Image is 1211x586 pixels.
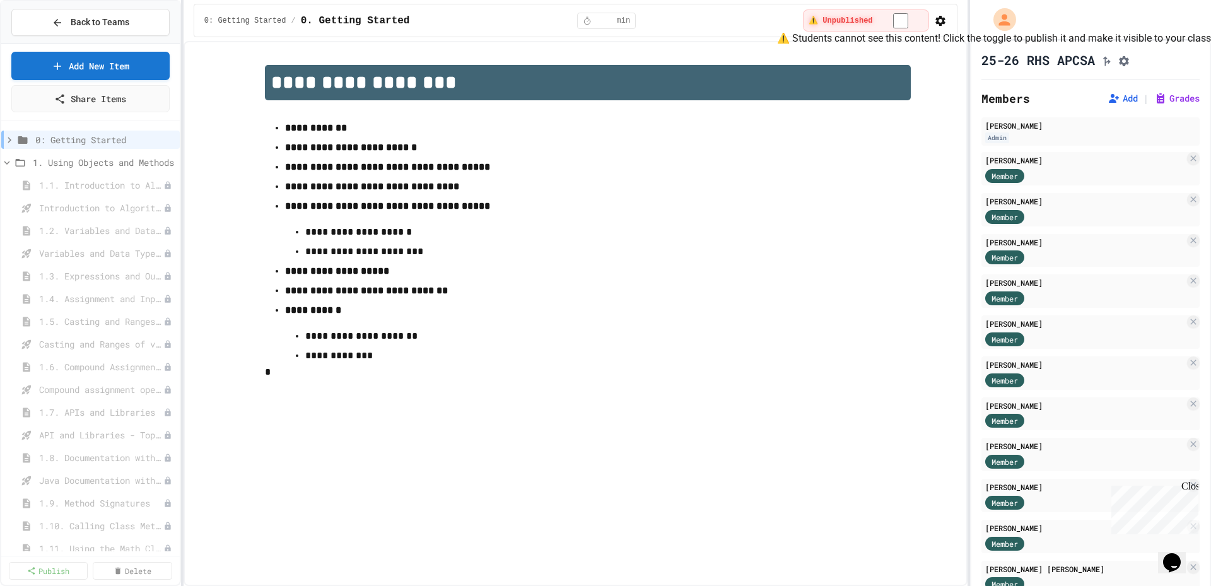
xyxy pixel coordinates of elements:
div: [PERSON_NAME] [985,196,1185,207]
div: Unpublished [163,317,172,326]
span: Member [992,456,1018,467]
span: ⚠️ Unpublished [809,16,873,26]
div: Unpublished [163,544,172,553]
input: publish toggle [878,13,923,28]
button: Grades [1154,92,1200,105]
div: [PERSON_NAME] [985,155,1185,166]
div: Unpublished [163,226,172,235]
span: / [291,16,295,26]
button: Add [1108,92,1138,105]
div: Unpublished [163,385,172,394]
span: 1.3. Expressions and Output [New] [39,269,163,283]
span: 1.4. Assignment and Input [39,292,163,305]
div: Unpublished [163,295,172,303]
a: Add New Item [11,52,170,80]
div: Unpublished [163,431,172,440]
div: Unpublished [163,522,172,530]
div: Unpublished [163,476,172,485]
span: 0: Getting Started [204,16,286,26]
div: [PERSON_NAME] [985,481,1185,493]
span: 1.6. Compound Assignment Operators [39,360,163,373]
span: 0: Getting Started [35,133,175,146]
div: Unpublished [163,181,172,190]
div: Unpublished [163,249,172,258]
span: Member [992,252,1018,263]
button: Back to Teams [11,9,170,36]
div: Unpublished [163,272,172,281]
div: Unpublished [163,204,172,213]
span: API and Libraries - Topic 1.7 [39,428,163,442]
div: ⚠️ Students cannot see this content! Click the toggle to publish it and make it visible to your c... [803,9,929,32]
iframe: chat widget [1158,536,1198,573]
span: 1.2. Variables and Data Types [39,224,163,237]
div: Unpublished [163,499,172,508]
span: Back to Teams [71,16,129,29]
span: 0. Getting Started [301,13,410,28]
div: [PERSON_NAME] [985,318,1185,329]
span: min [617,16,631,26]
iframe: chat widget [1106,481,1198,534]
span: Java Documentation with Comments - Topic 1.8 [39,474,163,487]
span: 1.10. Calling Class Methods [39,519,163,532]
a: Delete [93,562,172,580]
span: 1.7. APIs and Libraries [39,406,163,419]
div: Unpublished [163,454,172,462]
span: Variables and Data Types - Quiz [39,247,163,260]
span: Compound assignment operators - Quiz [39,383,163,396]
div: Unpublished [163,408,172,417]
span: Casting and Ranges of variables - Quiz [39,337,163,351]
span: Member [992,415,1018,426]
h1: 25-26 RHS APCSA [981,51,1095,69]
div: My Account [980,5,1019,34]
div: [PERSON_NAME] [PERSON_NAME] [985,563,1185,575]
span: 1.5. Casting and Ranges of Values [39,315,163,328]
div: Admin [985,132,1009,143]
h2: Members [981,90,1030,107]
div: [PERSON_NAME] [985,522,1185,534]
span: 1.9. Method Signatures [39,496,163,510]
span: 1.1. Introduction to Algorithms, Programming, and Compilers [39,179,163,192]
div: [PERSON_NAME] [985,120,1196,131]
div: Unpublished [163,363,172,372]
span: | [1143,91,1149,106]
a: Publish [9,562,88,580]
div: [PERSON_NAME] [985,277,1185,288]
div: [PERSON_NAME] [985,237,1185,248]
span: Member [992,538,1018,549]
span: Member [992,170,1018,182]
span: 1.11. Using the Math Class [39,542,163,555]
span: Member [992,334,1018,345]
div: [PERSON_NAME] [985,359,1185,370]
span: 1. Using Objects and Methods [33,156,175,169]
button: Click to see fork details [1100,52,1113,67]
span: Member [992,497,1018,508]
div: [PERSON_NAME] [985,440,1185,452]
div: Unpublished [163,340,172,349]
span: Member [992,211,1018,223]
button: Assignment Settings [1118,52,1130,67]
span: Member [992,293,1018,304]
span: Introduction to Algorithms, Programming, and Compilers [39,201,163,214]
a: Share Items [11,85,170,112]
span: Member [992,375,1018,386]
div: Chat with us now!Close [5,5,87,80]
div: [PERSON_NAME] [985,400,1185,411]
span: 1.8. Documentation with Comments and Preconditions [39,451,163,464]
